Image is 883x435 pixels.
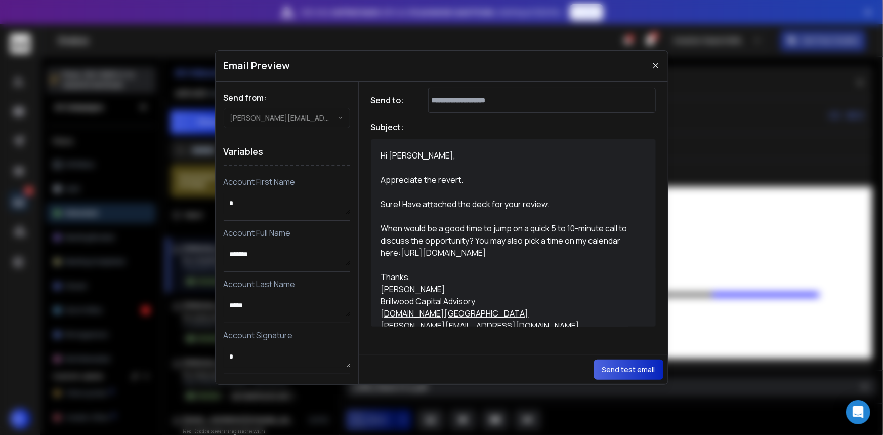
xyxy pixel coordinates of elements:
div: [PERSON_NAME] [381,283,634,295]
div: Thanks, [381,271,634,283]
div: Brillwood Capital Advisory [381,295,634,307]
div: Hi [PERSON_NAME], [381,149,634,162]
p: Account First Name [224,176,350,188]
a: [DOMAIN_NAME][GEOGRAPHIC_DATA] [381,308,529,319]
h1: Send to: [371,94,411,106]
p: Account Signature [224,329,350,341]
a: [PERSON_NAME][EMAIL_ADDRESS][DOMAIN_NAME] [381,320,580,331]
button: Send test email [594,360,663,380]
p: Account Full Name [224,227,350,239]
h1: Send from: [224,92,350,104]
h1: Variables [224,138,350,166]
p: Account Last Name [224,278,350,290]
div: Sure! Have attached the deck for your review. [381,198,634,210]
div: Open Intercom Messenger [846,400,870,424]
h1: Subject: [371,121,404,133]
div: Appreciate the revert. [381,174,634,198]
a: [URL][DOMAIN_NAME] [401,247,487,258]
div: When would be a good time to jump on a quick 5 to 10-minute call to discuss the opportunity? You ... [381,222,634,259]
